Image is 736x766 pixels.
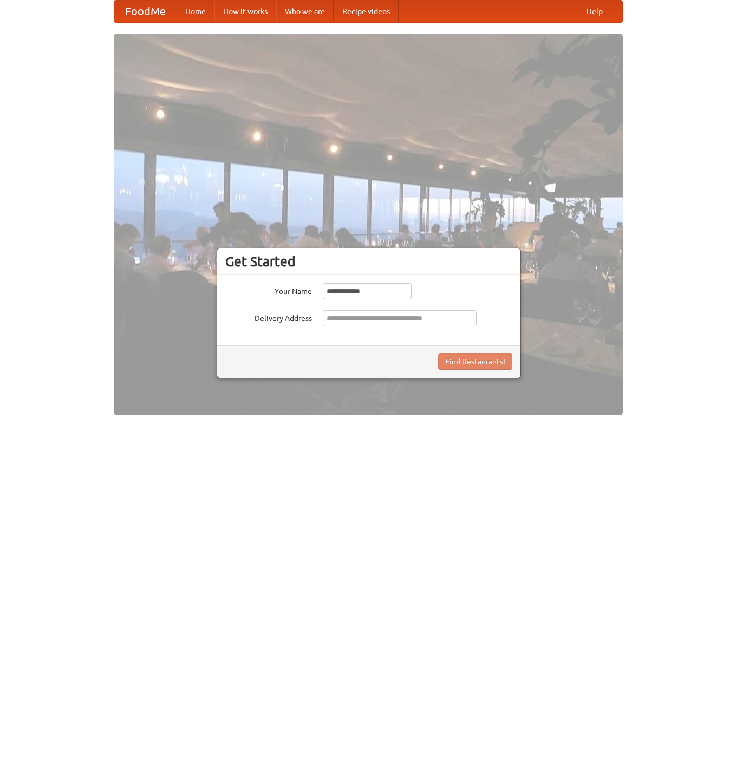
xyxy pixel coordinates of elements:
[225,310,312,324] label: Delivery Address
[334,1,399,22] a: Recipe videos
[578,1,611,22] a: Help
[225,253,512,270] h3: Get Started
[438,353,512,370] button: Find Restaurants!
[114,1,177,22] a: FoodMe
[177,1,214,22] a: Home
[276,1,334,22] a: Who we are
[225,283,312,297] label: Your Name
[214,1,276,22] a: How it works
